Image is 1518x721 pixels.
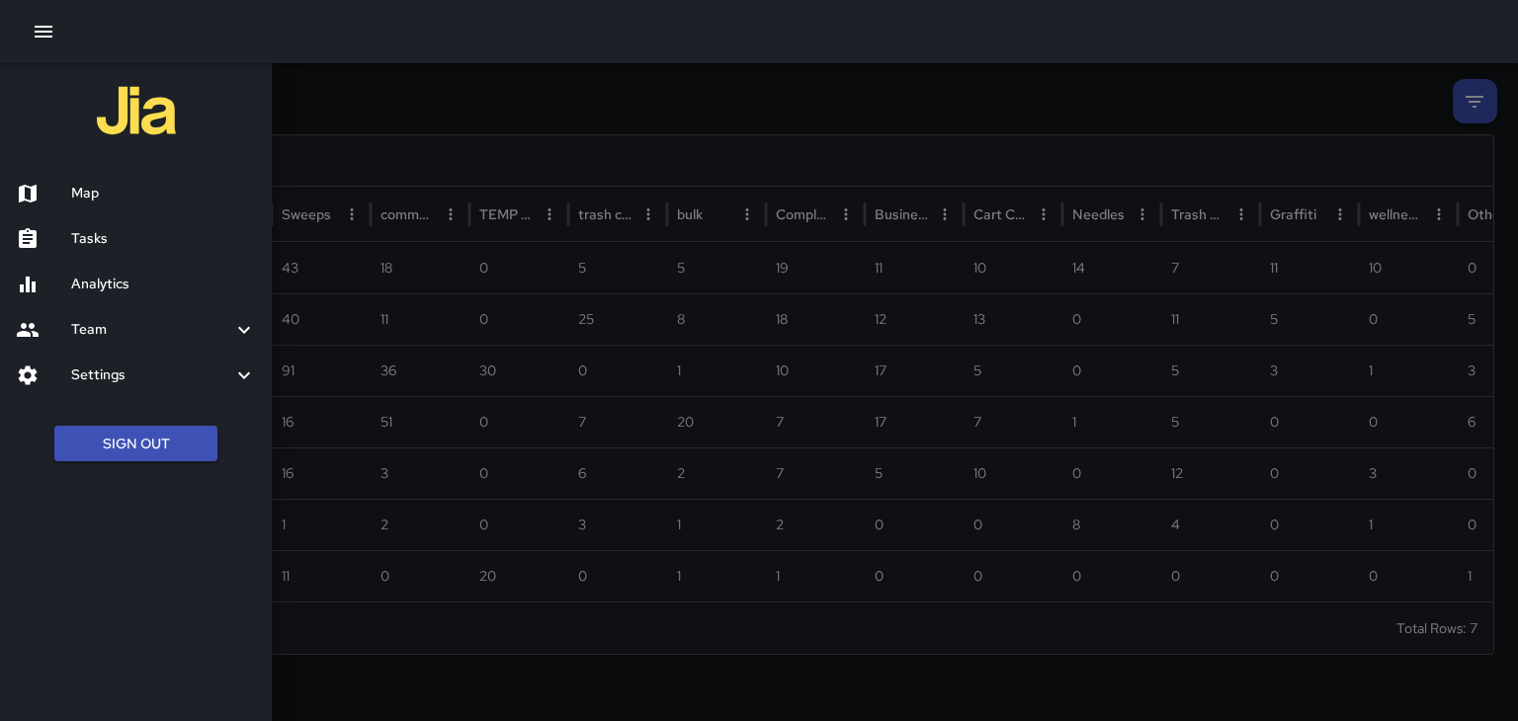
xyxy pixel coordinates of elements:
[71,228,256,250] h6: Tasks
[54,426,217,462] button: Sign Out
[71,183,256,204] h6: Map
[71,319,232,341] h6: Team
[97,71,176,150] img: jia-logo
[71,364,232,386] h6: Settings
[71,274,256,295] h6: Analytics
